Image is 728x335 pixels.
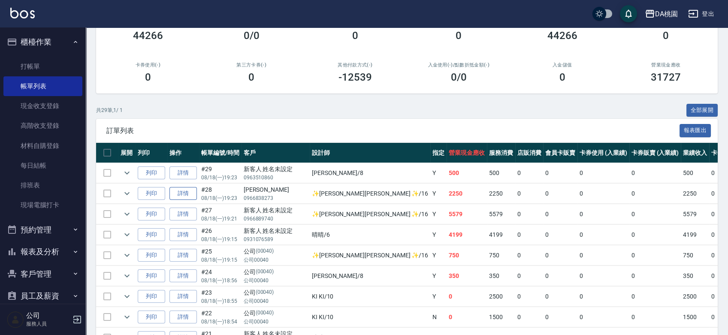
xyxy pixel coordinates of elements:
td: [PERSON_NAME] /8 [310,266,430,286]
td: 0 [629,204,681,224]
p: (00040) [256,268,274,277]
a: 材料自購登錄 [3,136,82,156]
button: expand row [121,208,133,220]
h3: 0/0 [244,30,260,42]
td: 4199 [447,225,487,245]
div: [PERSON_NAME] [244,185,308,194]
td: 0 [577,266,629,286]
div: 新客人 姓名未設定 [244,226,308,235]
th: 列印 [136,143,167,163]
p: 公司00040 [244,277,308,284]
p: 08/18 (一) 18:54 [201,318,239,326]
td: 0 [577,163,629,183]
h5: 公司 [26,311,70,320]
td: 0 [543,163,577,183]
td: 2500 [681,287,709,307]
p: 08/18 (一) 19:21 [201,215,239,223]
p: 08/18 (一) 19:15 [201,256,239,264]
p: 0931076589 [244,235,308,243]
button: 全部展開 [686,104,718,117]
td: #29 [199,163,242,183]
td: KI KI /10 [310,307,430,327]
th: 客戶 [242,143,310,163]
p: 共 29 筆, 1 / 1 [96,106,123,114]
button: expand row [121,166,133,179]
button: expand row [121,187,133,200]
td: 0 [515,266,544,286]
td: 350 [487,266,515,286]
td: 0 [629,245,681,266]
th: 卡券使用 (入業績) [577,143,629,163]
a: 詳情 [169,249,197,262]
a: 每日結帳 [3,156,82,175]
td: 0 [543,266,577,286]
td: 4199 [487,225,515,245]
td: 750 [487,245,515,266]
td: 0 [515,287,544,307]
p: 服務人員 [26,320,70,328]
a: 詳情 [169,290,197,303]
a: 詳情 [169,187,197,200]
h3: 31727 [651,71,681,83]
td: 2250 [681,184,709,204]
td: 5579 [487,204,515,224]
button: 員工及薪資 [3,285,82,307]
img: Person [7,311,24,328]
img: Logo [10,8,35,18]
td: 350 [447,266,487,286]
td: #27 [199,204,242,224]
td: 0 [543,287,577,307]
td: 0 [543,184,577,204]
button: expand row [121,311,133,323]
a: 現場電腦打卡 [3,195,82,215]
td: 750 [681,245,709,266]
a: 詳情 [169,228,197,241]
td: ✨[PERSON_NAME][PERSON_NAME] ✨ /16 [310,204,430,224]
h2: 第三方卡券(-) [210,62,293,68]
td: 0 [629,184,681,204]
td: ✨[PERSON_NAME][PERSON_NAME] ✨ /16 [310,184,430,204]
p: 08/18 (一) 18:55 [201,297,239,305]
button: 列印 [138,187,165,200]
button: 報表及分析 [3,241,82,263]
td: 0 [543,225,577,245]
th: 操作 [167,143,199,163]
th: 業績收入 [681,143,709,163]
td: #24 [199,266,242,286]
td: 0 [515,245,544,266]
a: 詳情 [169,269,197,283]
button: 列印 [138,208,165,221]
th: 設計師 [310,143,430,163]
h3: 0 [663,30,669,42]
div: 公司 [244,309,308,318]
button: expand row [121,269,133,282]
h3: 0 [248,71,254,83]
button: 列印 [138,249,165,262]
h3: 0 /0 [451,71,467,83]
button: 櫃檯作業 [3,31,82,53]
th: 指定 [430,143,447,163]
td: 0 [543,245,577,266]
a: 詳情 [169,311,197,324]
a: 打帳單 [3,57,82,76]
a: 詳情 [169,166,197,180]
th: 帳單編號/時間 [199,143,242,163]
p: (00040) [256,309,274,318]
td: 750 [447,245,487,266]
p: 公司00040 [244,318,308,326]
td: 0 [577,204,629,224]
a: 現金收支登錄 [3,96,82,116]
button: 列印 [138,311,165,324]
a: 詳情 [169,208,197,221]
td: 0 [543,307,577,327]
td: 0 [629,287,681,307]
h2: 卡券使用(-) [106,62,190,68]
td: 0 [629,307,681,327]
td: Y [430,184,447,204]
p: 08/18 (一) 19:15 [201,235,239,243]
div: DA桃園 [655,9,678,19]
div: 新客人 姓名未設定 [244,206,308,215]
td: 500 [681,163,709,183]
h3: 0 [456,30,462,42]
h3: 0 [145,71,151,83]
